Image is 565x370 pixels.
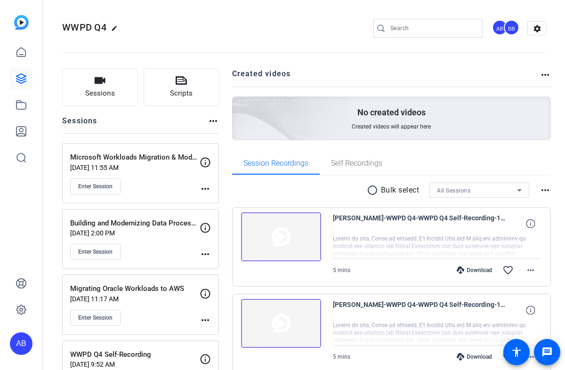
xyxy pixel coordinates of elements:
[241,212,321,261] img: thumb-nail
[62,115,97,133] h2: Sessions
[504,20,520,36] ngx-avatar: Ben Blanchard
[333,299,507,322] span: [PERSON_NAME]-WWPD Q4-WWPD Q4 Self-Recording-1759498846041-webcam
[70,310,121,326] button: Enter Session
[200,314,211,326] mat-icon: more_horiz
[70,218,200,229] p: Building and Modernizing Data Processing Workloads on Serverless
[70,349,200,360] p: WWPD Q4 Self-Recording
[541,346,553,358] mat-icon: message
[367,185,381,196] mat-icon: radio_button_unchecked
[452,266,497,274] div: Download
[381,185,420,196] p: Bulk select
[78,314,113,322] span: Enter Session
[540,69,551,80] mat-icon: more_horiz
[70,178,121,194] button: Enter Session
[70,283,200,294] p: Migrating Oracle Workloads to AWS
[200,183,211,194] mat-icon: more_horiz
[492,20,508,35] div: AB
[70,152,200,163] p: Microsoft Workloads Migration & Modernization
[357,107,426,118] p: No created videos
[492,20,508,36] ngx-avatar: Andrew Brodbeck
[62,22,106,33] span: WWPD Q4
[70,361,200,368] p: [DATE] 9:52 AM
[70,229,200,237] p: [DATE] 2:00 PM
[62,68,138,106] button: Sessions
[390,23,475,34] input: Search
[331,160,382,167] span: Self Recordings
[127,3,351,208] img: Creted videos background
[241,299,321,348] img: thumb-nail
[14,15,29,30] img: blue-gradient.svg
[452,353,497,361] div: Download
[144,68,219,106] button: Scripts
[10,332,32,355] div: AB
[232,68,540,87] h2: Created videos
[502,351,514,362] mat-icon: favorite_border
[200,249,211,260] mat-icon: more_horiz
[70,244,121,260] button: Enter Session
[333,267,350,273] span: 5 mins
[502,265,514,276] mat-icon: favorite_border
[243,160,308,167] span: Session Recordings
[525,265,536,276] mat-icon: more_horiz
[511,346,522,358] mat-icon: accessibility
[170,88,193,99] span: Scripts
[437,187,470,194] span: All Sessions
[352,123,431,130] span: Created videos will appear here
[78,183,113,190] span: Enter Session
[540,185,551,196] mat-icon: more_horiz
[333,212,507,235] span: [PERSON_NAME]-WWPD Q4-WWPD Q4 Self-Recording-1759498846041-screen
[70,295,200,303] p: [DATE] 11:17 AM
[78,248,113,256] span: Enter Session
[85,88,115,99] span: Sessions
[70,164,200,171] p: [DATE] 11:55 AM
[208,115,219,127] mat-icon: more_horiz
[111,25,122,36] mat-icon: edit
[504,20,519,35] div: BB
[525,351,536,362] mat-icon: more_horiz
[333,354,350,360] span: 5 mins
[528,22,547,36] mat-icon: settings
